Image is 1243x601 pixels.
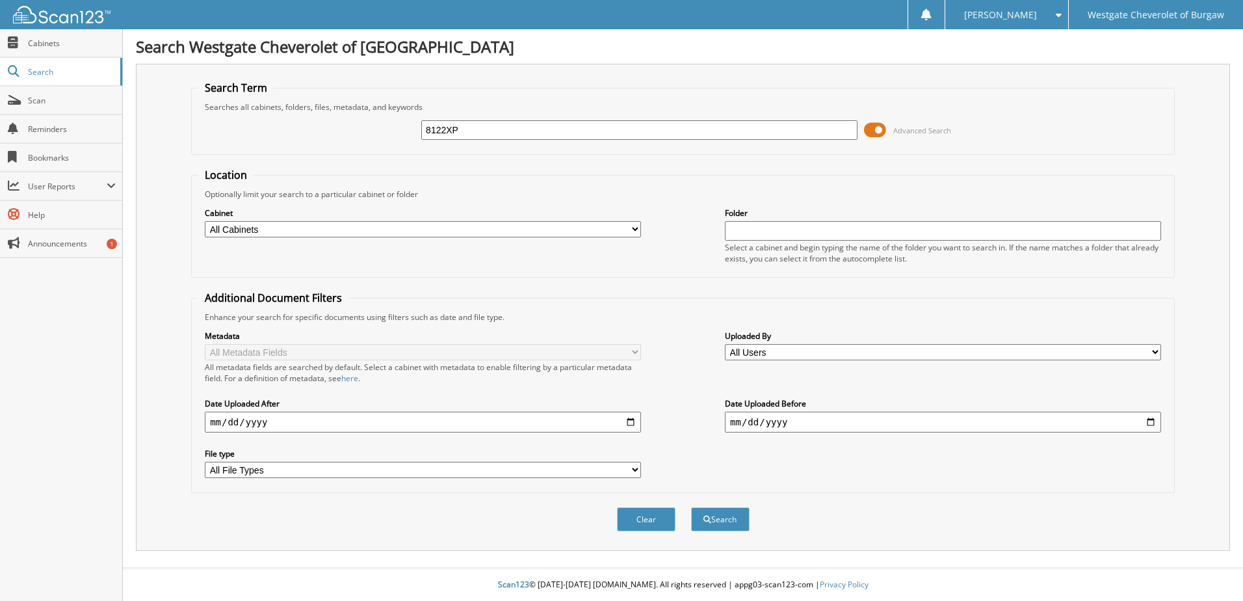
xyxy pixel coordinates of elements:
[198,189,1168,200] div: Optionally limit your search to a particular cabinet or folder
[107,239,117,249] div: 1
[28,209,116,220] span: Help
[205,330,641,341] label: Metadata
[198,168,254,182] legend: Location
[198,291,348,305] legend: Additional Document Filters
[28,95,116,106] span: Scan
[28,238,116,249] span: Announcements
[820,579,869,590] a: Privacy Policy
[205,398,641,409] label: Date Uploaded After
[123,569,1243,601] div: © [DATE]-[DATE] [DOMAIN_NAME]. All rights reserved | appg03-scan123-com |
[28,66,114,77] span: Search
[498,579,529,590] span: Scan123
[725,398,1161,409] label: Date Uploaded Before
[205,207,641,219] label: Cabinet
[725,207,1161,219] label: Folder
[1088,11,1224,19] span: Westgate Cheverolet of Burgaw
[28,38,116,49] span: Cabinets
[893,126,951,135] span: Advanced Search
[28,181,107,192] span: User Reports
[28,124,116,135] span: Reminders
[617,507,675,531] button: Clear
[725,412,1161,433] input: end
[13,6,111,23] img: scan123-logo-white.svg
[198,101,1168,113] div: Searches all cabinets, folders, files, metadata, and keywords
[28,152,116,163] span: Bookmarks
[964,11,1037,19] span: [PERSON_NAME]
[1178,539,1243,601] iframe: Chat Widget
[725,242,1161,264] div: Select a cabinet and begin typing the name of the folder you want to search in. If the name match...
[198,81,274,95] legend: Search Term
[136,36,1230,57] h1: Search Westgate Cheverolet of [GEOGRAPHIC_DATA]
[198,312,1168,323] div: Enhance your search for specific documents using filters such as date and file type.
[205,362,641,384] div: All metadata fields are searched by default. Select a cabinet with metadata to enable filtering b...
[341,373,358,384] a: here
[205,448,641,459] label: File type
[691,507,750,531] button: Search
[205,412,641,433] input: start
[725,330,1161,341] label: Uploaded By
